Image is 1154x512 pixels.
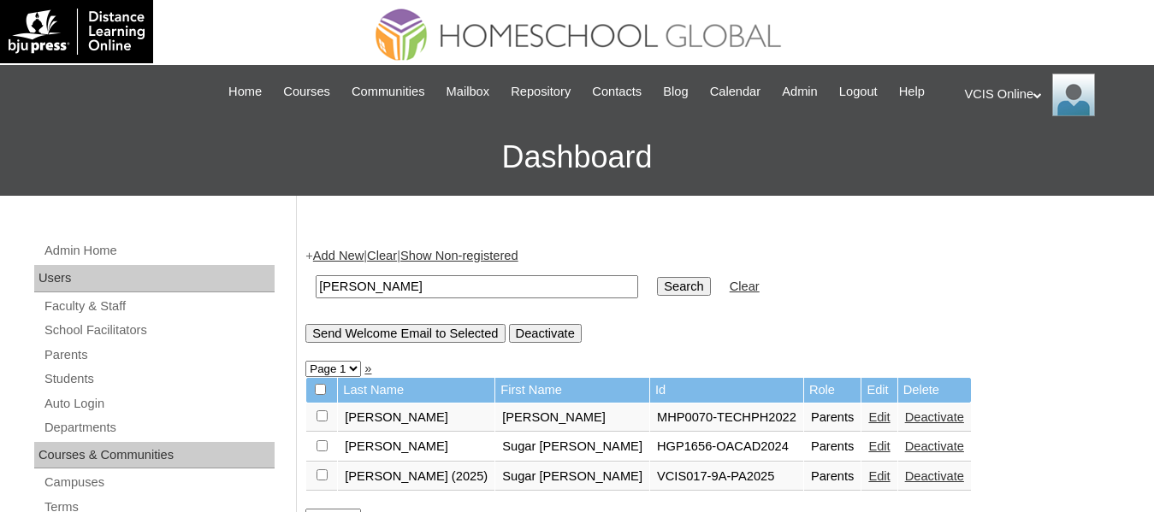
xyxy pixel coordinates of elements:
[9,9,145,55] img: logo-white.png
[831,82,886,102] a: Logout
[905,469,964,483] a: Deactivate
[275,82,339,102] a: Courses
[9,119,1145,196] h3: Dashboard
[773,82,826,102] a: Admin
[650,462,803,491] td: VCIS017-9A-PA2025
[34,442,275,469] div: Courses & Communities
[338,433,494,462] td: [PERSON_NAME]
[364,362,371,375] a: »
[228,82,262,102] span: Home
[495,378,649,403] td: First Name
[898,378,971,403] td: Delete
[34,265,275,292] div: Users
[730,280,760,293] a: Clear
[43,240,275,262] a: Admin Home
[338,403,494,433] td: [PERSON_NAME]
[657,277,710,296] input: Search
[495,462,649,491] td: Sugar [PERSON_NAME]
[861,378,897,403] td: Edit
[438,82,499,102] a: Mailbox
[305,247,1137,342] div: + | |
[43,296,275,317] a: Faculty & Staff
[43,344,275,366] a: Parents
[592,82,642,102] span: Contacts
[400,249,518,262] a: Show Non-registered
[804,433,861,462] td: Parents
[868,469,890,483] a: Edit
[43,393,275,415] a: Auto Login
[509,324,582,343] input: Deactivate
[965,74,1138,116] div: VCIS Online
[495,403,649,433] td: [PERSON_NAME]
[804,403,861,433] td: Parents
[495,433,649,462] td: Sugar [PERSON_NAME]
[905,439,964,453] a: Deactivate
[502,82,579,102] a: Repository
[782,82,818,102] span: Admin
[583,82,650,102] a: Contacts
[43,417,275,438] a: Departments
[511,82,571,102] span: Repository
[283,82,330,102] span: Courses
[352,82,425,102] span: Communities
[343,82,434,102] a: Communities
[367,249,397,262] a: Clear
[43,368,275,390] a: Students
[313,249,364,262] a: Add New
[839,82,878,102] span: Logout
[447,82,490,102] span: Mailbox
[316,275,638,298] input: Search
[338,462,494,491] td: [PERSON_NAME] (2025)
[650,403,803,433] td: MHP0070-TECHPH2022
[891,82,933,102] a: Help
[804,462,861,491] td: Parents
[305,324,505,343] input: Send Welcome Email to Selected
[868,439,890,453] a: Edit
[701,82,769,102] a: Calendar
[654,82,696,102] a: Blog
[868,410,890,424] a: Edit
[804,378,861,403] td: Role
[43,320,275,341] a: School Facilitators
[905,410,964,424] a: Deactivate
[338,378,494,403] td: Last Name
[43,472,275,493] a: Campuses
[220,82,270,102] a: Home
[650,378,803,403] td: Id
[1052,74,1095,116] img: VCIS Online Admin
[710,82,760,102] span: Calendar
[650,433,803,462] td: HGP1656-OACAD2024
[663,82,688,102] span: Blog
[899,82,925,102] span: Help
